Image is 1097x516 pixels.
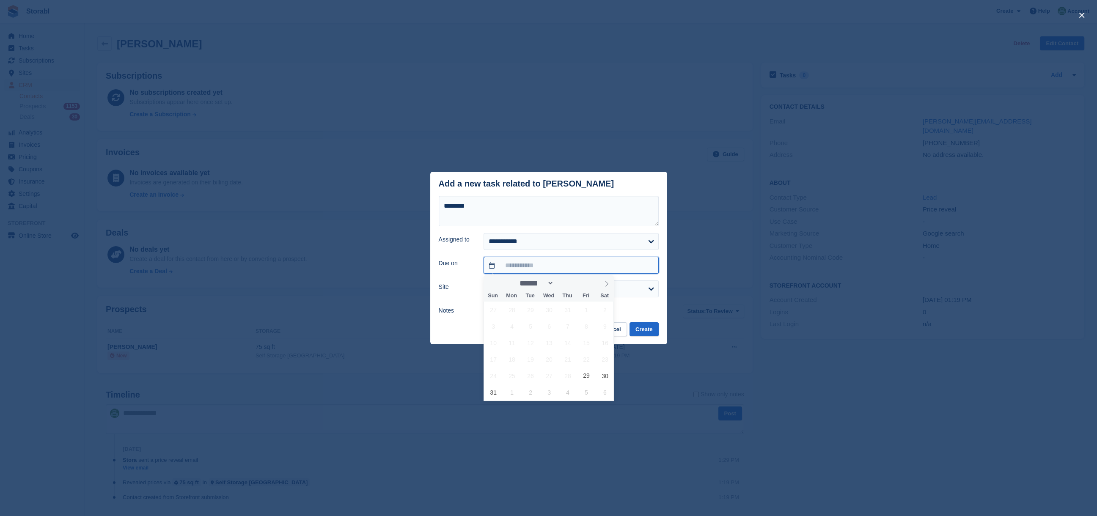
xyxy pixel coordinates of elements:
span: August 4, 2025 [504,318,520,335]
span: August 11, 2025 [504,335,520,351]
span: August 16, 2025 [597,335,613,351]
span: July 31, 2025 [559,302,576,318]
span: Tue [521,293,539,299]
span: August 20, 2025 [541,351,558,368]
span: August 10, 2025 [485,335,502,351]
span: August 9, 2025 [597,318,613,335]
span: August 12, 2025 [522,335,539,351]
span: August 7, 2025 [559,318,576,335]
span: July 30, 2025 [541,302,558,318]
span: August 18, 2025 [504,351,520,368]
span: Sun [484,293,502,299]
span: August 25, 2025 [504,368,520,384]
span: August 28, 2025 [559,368,576,384]
span: August 30, 2025 [597,368,613,384]
span: Fri [577,293,595,299]
span: August 31, 2025 [485,384,502,401]
span: August 24, 2025 [485,368,502,384]
div: Add a new task related to [PERSON_NAME] [439,179,614,189]
span: Mon [502,293,521,299]
span: August 22, 2025 [578,351,594,368]
select: Month [517,279,554,288]
span: August 15, 2025 [578,335,594,351]
label: Notes [439,306,474,315]
span: August 2, 2025 [597,302,613,318]
span: Sat [595,293,614,299]
button: close [1075,8,1089,22]
span: August 23, 2025 [597,351,613,368]
span: September 1, 2025 [504,384,520,401]
span: August 26, 2025 [522,368,539,384]
span: August 8, 2025 [578,318,594,335]
span: August 3, 2025 [485,318,502,335]
input: Year [554,279,580,288]
span: August 17, 2025 [485,351,502,368]
span: August 27, 2025 [541,368,558,384]
label: Due on [439,259,474,268]
span: July 27, 2025 [485,302,502,318]
span: July 28, 2025 [504,302,520,318]
span: August 1, 2025 [578,302,594,318]
span: Wed [539,293,558,299]
button: Create [630,322,658,336]
span: September 4, 2025 [559,384,576,401]
span: August 19, 2025 [522,351,539,368]
span: August 29, 2025 [578,368,594,384]
span: Thu [558,293,577,299]
label: Site [439,283,474,291]
span: September 5, 2025 [578,384,594,401]
span: August 5, 2025 [522,318,539,335]
span: July 29, 2025 [522,302,539,318]
span: August 6, 2025 [541,318,558,335]
span: September 2, 2025 [522,384,539,401]
span: September 3, 2025 [541,384,558,401]
span: August 14, 2025 [559,335,576,351]
span: September 6, 2025 [597,384,613,401]
span: August 21, 2025 [559,351,576,368]
span: August 13, 2025 [541,335,558,351]
label: Assigned to [439,235,474,244]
